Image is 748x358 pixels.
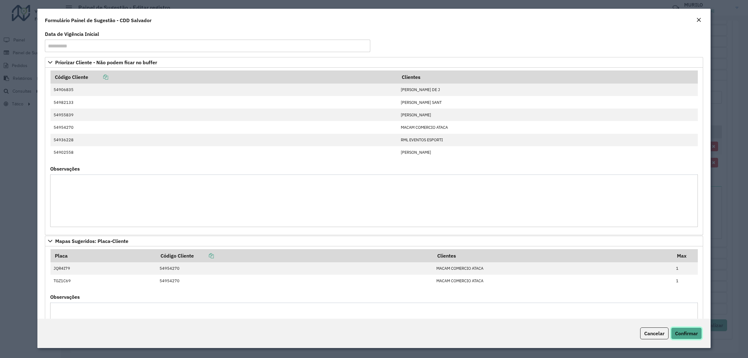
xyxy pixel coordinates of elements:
[50,121,398,133] td: 54954270
[50,293,80,301] label: Observações
[45,30,99,38] label: Data de Vigência Inicial
[194,253,214,259] a: Copiar
[55,239,128,244] span: Mapas Sugeridos: Placa-Cliente
[433,262,673,275] td: MACAM COMERCIO ATACA
[397,70,698,84] th: Clientes
[397,134,698,146] td: RML EVENTOS ESPORTI
[397,84,698,96] td: [PERSON_NAME] DE J
[156,262,433,275] td: 54954270
[433,249,673,262] th: Clientes
[50,84,398,96] td: 54906835
[156,249,433,262] th: Código Cliente
[50,262,156,275] td: JQR4I79
[156,275,433,287] td: 54954270
[50,109,398,121] td: 54955839
[50,96,398,109] td: 54982133
[640,327,669,339] button: Cancelar
[50,70,398,84] th: Código Cliente
[673,275,698,287] td: 1
[397,96,698,109] td: [PERSON_NAME] SANT
[673,262,698,275] td: 1
[50,134,398,146] td: 54936228
[88,74,108,80] a: Copiar
[397,146,698,159] td: [PERSON_NAME]
[50,275,156,287] td: TGZ1C69
[50,249,156,262] th: Placa
[397,121,698,133] td: MACAM COMERCIO ATACA
[50,146,398,159] td: 54902558
[673,249,698,262] th: Max
[45,68,703,235] div: Priorizar Cliente - Não podem ficar no buffer
[45,57,703,68] a: Priorizar Cliente - Não podem ficar no buffer
[671,327,702,339] button: Confirmar
[45,236,703,246] a: Mapas Sugeridos: Placa-Cliente
[644,330,664,336] span: Cancelar
[696,17,701,22] em: Fechar
[675,330,698,336] span: Confirmar
[397,109,698,121] td: [PERSON_NAME]
[55,60,157,65] span: Priorizar Cliente - Não podem ficar no buffer
[45,17,151,24] h4: Formulário Painel de Sugestão - CDD Salvador
[50,165,80,172] label: Observações
[433,275,673,287] td: MACAM COMERCIO ATACA
[694,16,703,24] button: Close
